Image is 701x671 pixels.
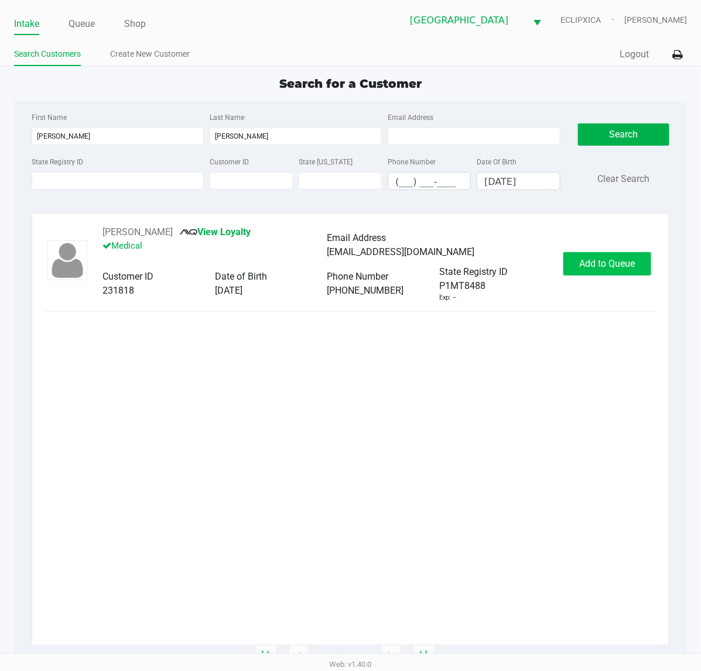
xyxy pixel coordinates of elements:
a: Create New Customer [110,47,190,61]
span: [PERSON_NAME] [624,14,687,26]
button: Add to Queue [563,252,651,276]
button: Clear Search [597,172,649,186]
span: [EMAIL_ADDRESS][DOMAIN_NAME] [327,246,475,257]
span: Phone Number [327,271,389,282]
button: See customer info [102,225,173,239]
a: View Loyalty [180,226,251,238]
button: Logout [620,47,649,61]
span: Add to Queue [580,258,635,269]
a: Shop [124,16,146,32]
p: Medical [102,239,327,256]
label: Phone Number [388,157,436,167]
span: P1MT8488 [439,279,485,293]
label: Email Address [388,112,433,123]
div: Exp: -- [439,293,456,303]
span: Search for a Customer [279,77,422,91]
span: ECLIPXICA [560,14,624,26]
label: Date Of Birth [477,157,517,167]
app-submit-button: Next [381,645,401,668]
label: State [US_STATE] [299,157,353,167]
input: Format: MM/DD/YYYY [477,173,559,191]
a: Search Customers [14,47,81,61]
button: Select [526,6,548,34]
app-submit-button: Move to last page [413,645,435,668]
span: [PHONE_NUMBER] [327,285,404,296]
label: Customer ID [210,157,249,167]
kendo-maskedtextbox: Format: (999) 999-9999 [388,172,471,190]
span: [DATE] [215,285,242,296]
label: State Registry ID [32,157,83,167]
span: [GEOGRAPHIC_DATA] [410,13,519,27]
span: Customer ID [102,271,153,282]
label: First Name [32,112,67,123]
span: 231818 [102,285,134,296]
span: Email Address [327,232,387,243]
a: Intake [14,16,39,32]
button: Search [578,123,670,146]
a: Queue [69,16,95,32]
span: Date of Birth [215,271,267,282]
input: Format: (999) 999-9999 [388,173,470,191]
span: Web: v1.40.0 [330,660,372,669]
app-submit-button: Move to first page [255,645,277,668]
kendo-maskedtextbox: Format: MM/DD/YYYY [477,172,560,190]
label: Last Name [210,112,244,123]
span: 1 - 1 of 1 items [320,651,370,662]
span: State Registry ID [439,266,508,277]
app-submit-button: Previous [289,645,309,668]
